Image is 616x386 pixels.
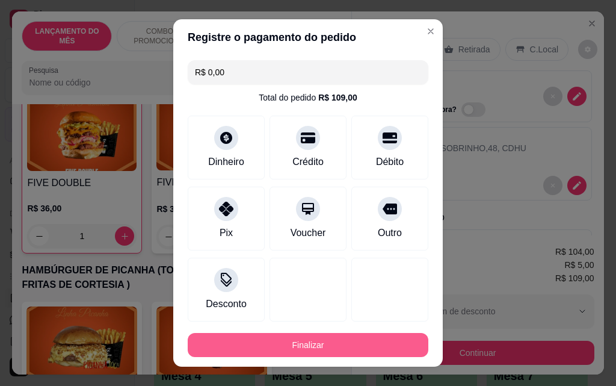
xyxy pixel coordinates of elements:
div: Outro [378,226,402,240]
input: Ex.: hambúrguer de cordeiro [195,60,421,84]
div: Pix [220,226,233,240]
div: Desconto [206,297,247,311]
header: Registre o pagamento do pedido [173,19,443,55]
div: Total do pedido [259,92,357,104]
div: Dinheiro [208,155,244,169]
div: Crédito [292,155,324,169]
div: R$ 109,00 [318,92,357,104]
button: Close [421,22,440,41]
div: Voucher [291,226,326,240]
div: Débito [376,155,404,169]
button: Finalizar [188,333,428,357]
